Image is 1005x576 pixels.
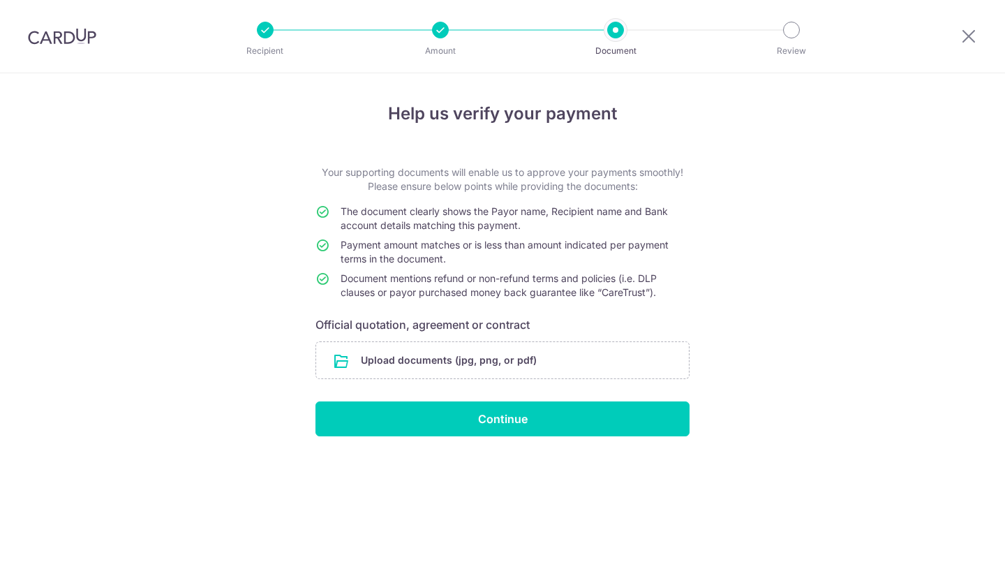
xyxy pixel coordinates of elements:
span: The document clearly shows the Payor name, Recipient name and Bank account details matching this ... [341,205,668,231]
p: Your supporting documents will enable us to approve your payments smoothly! Please ensure below p... [315,165,690,193]
p: Recipient [214,44,317,58]
input: Continue [315,401,690,436]
iframe: Opens a widget where you can find more information [916,534,991,569]
p: Amount [389,44,492,58]
p: Document [564,44,667,58]
img: CardUp [28,28,96,45]
h6: Official quotation, agreement or contract [315,316,690,333]
h4: Help us verify your payment [315,101,690,126]
span: Document mentions refund or non-refund terms and policies (i.e. DLP clauses or payor purchased mo... [341,272,657,298]
div: Upload documents (jpg, png, or pdf) [315,341,690,379]
span: Payment amount matches or is less than amount indicated per payment terms in the document. [341,239,669,265]
p: Review [740,44,843,58]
